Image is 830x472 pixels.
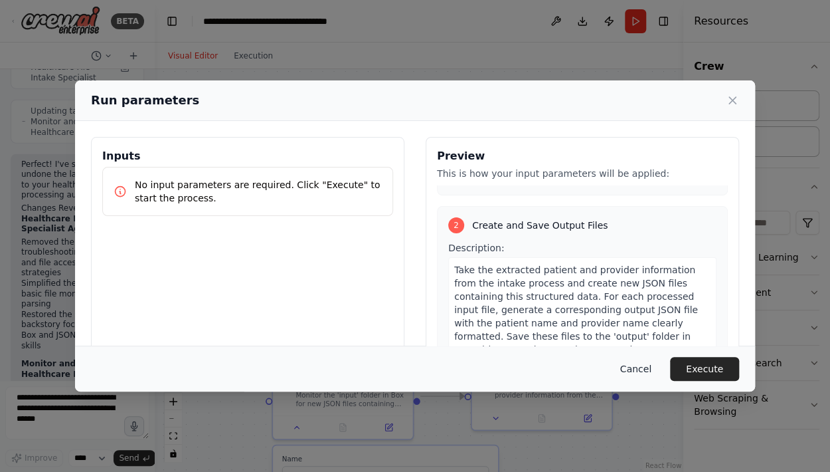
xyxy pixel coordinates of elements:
span: Create and Save Output Files [472,219,608,232]
span: Take the extracted patient and provider information from the intake process and create new JSON f... [454,265,698,355]
h3: Inputs [102,148,393,164]
h2: Run parameters [91,91,199,110]
button: Cancel [610,357,662,381]
p: No input parameters are required. Click "Execute" to start the process. [135,178,382,205]
span: Description: [448,243,504,253]
p: This is how your input parameters will be applied: [437,167,728,180]
button: Execute [670,357,739,381]
div: 2 [448,217,464,233]
h3: Preview [437,148,728,164]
